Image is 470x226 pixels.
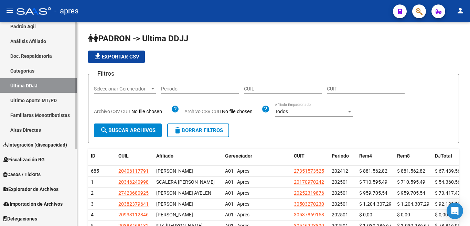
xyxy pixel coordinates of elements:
span: Seleccionar Gerenciador [94,86,150,92]
span: PADRON -> Ultima DDJJ [88,34,188,43]
span: ID [91,153,95,159]
datatable-header-cell: ID [88,149,116,163]
span: - apres [54,3,78,19]
div: $ 710.595,49 [359,178,392,186]
span: Importación de Archivos [3,200,63,208]
span: Archivo CSV CUIT [184,109,222,114]
datatable-header-cell: Afiliado [153,149,222,163]
span: 2 [91,190,94,196]
span: 1 [91,179,94,185]
input: Archivo CSV CUIL [131,109,171,115]
span: [PERSON_NAME] [156,201,193,207]
datatable-header-cell: DJTotal [432,149,470,163]
span: Rem8 [397,153,410,159]
div: Open Intercom Messenger [447,203,463,219]
div: $ 54.360,56 [435,178,467,186]
mat-icon: search [100,126,108,134]
div: $ 0,00 [359,211,392,219]
span: 20382379641 [118,201,149,207]
div: $ 0,00 [397,211,429,219]
div: $ 710.595,49 [397,178,429,186]
span: 27423680925 [118,190,149,196]
span: 202412 [332,168,348,174]
h3: Filtros [94,69,118,78]
span: Explorador de Archivos [3,185,58,193]
datatable-header-cell: Periodo [329,149,356,163]
span: Periodo [332,153,349,159]
div: $ 0,00 [435,211,467,219]
datatable-header-cell: CUIT [291,149,329,163]
span: A01 - Apres [225,201,249,207]
span: 685 [91,168,99,174]
span: Todos [275,109,288,114]
span: Borrar Filtros [173,127,223,133]
span: [PERSON_NAME] [156,168,193,174]
span: Fiscalización RG [3,156,45,163]
span: 30537869158 [294,212,324,217]
div: $ 1.204.307,29 [359,200,392,208]
mat-icon: person [456,7,464,15]
input: Archivo CSV CUIT [222,109,261,115]
span: 30503270230 [294,201,324,207]
span: 20170970242 [294,179,324,185]
span: 3 [91,201,94,207]
button: Buscar Archivos [94,123,162,137]
span: 20406117791 [118,168,149,174]
span: 202501 [332,190,348,196]
div: $ 959.705,54 [359,189,392,197]
span: SCALERA [PERSON_NAME] [156,179,215,185]
span: Casos / Tickets [3,171,41,178]
div: $ 73.417,47 [435,189,467,197]
span: Archivo CSV CUIL [94,109,131,114]
span: Exportar CSV [94,54,139,60]
span: 202501 [332,201,348,207]
span: Buscar Archivos [100,127,156,133]
span: 202501 [332,179,348,185]
span: CUIT [294,153,305,159]
div: $ 881.562,82 [359,167,392,175]
span: 202501 [332,212,348,217]
datatable-header-cell: Gerenciador [222,149,291,163]
datatable-header-cell: CUIL [116,149,153,163]
span: A01 - Apres [225,212,249,217]
div: $ 1.204.307,29 [397,200,429,208]
span: [PERSON_NAME] [156,212,193,217]
span: Afiliado [156,153,173,159]
div: $ 881.562,82 [397,167,429,175]
span: Rem4 [359,153,372,159]
span: Integración (discapacidad) [3,141,67,149]
span: DJTotal [435,153,452,159]
div: $ 92.129,51 [435,200,467,208]
span: Gerenciador [225,153,252,159]
span: 4 [91,212,94,217]
span: [PERSON_NAME] AYELEN [156,190,211,196]
datatable-header-cell: Rem4 [356,149,394,163]
datatable-header-cell: Rem8 [394,149,432,163]
span: 20346240998 [118,179,149,185]
span: A01 - Apres [225,179,249,185]
mat-icon: menu [6,7,14,15]
button: Exportar CSV [88,51,145,63]
span: CUIL [118,153,129,159]
span: A01 - Apres [225,168,249,174]
div: $ 959.705,54 [397,189,429,197]
mat-icon: help [261,105,270,113]
mat-icon: help [171,105,179,113]
div: $ 67.439,56 [435,167,467,175]
span: 27351573525 [294,168,324,174]
button: Borrar Filtros [167,123,229,137]
span: 20933112846 [118,212,149,217]
span: 20252319876 [294,190,324,196]
span: Delegaciones [3,215,37,223]
mat-icon: delete [173,126,182,134]
span: A01 - Apres [225,190,249,196]
mat-icon: file_download [94,52,102,61]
